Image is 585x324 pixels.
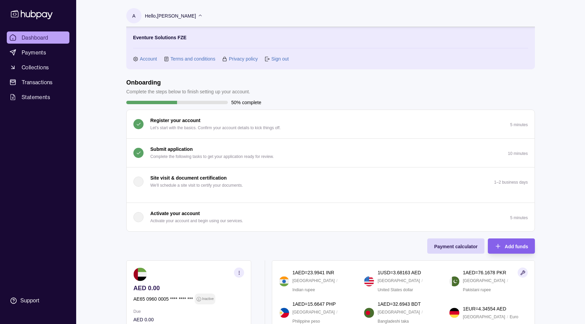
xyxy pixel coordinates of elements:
img: ph [279,308,289,318]
p: Indian rupee [292,286,315,294]
button: Activate your account Activate your account and begin using our services.5 minutes [127,203,535,231]
a: Privacy policy [229,55,258,63]
a: Payments [7,46,69,59]
span: Statements [22,93,50,101]
div: Site visit & document certification We'll schedule a site visit to certify your documents.1–2 bus... [127,196,535,203]
p: Euro [510,313,518,321]
p: 1 AED = 15.6647 PHP [292,300,336,308]
img: in [279,276,289,286]
p: [GEOGRAPHIC_DATA] [377,308,420,316]
p: 1 AED = 23.9941 INR [292,269,334,276]
a: Account [140,55,157,63]
p: [GEOGRAPHIC_DATA] [463,313,505,321]
img: pk [449,276,459,286]
p: 50% complete [231,99,261,106]
p: Submit application [150,145,193,153]
a: Dashboard [7,31,69,44]
p: Let's start with the basics. Confirm your account details to kick things off. [150,124,281,132]
a: Collections [7,61,69,73]
p: / [421,277,422,284]
p: United States dollar [377,286,413,294]
p: AED 0.00 [133,316,244,323]
p: [GEOGRAPHIC_DATA] [292,308,335,316]
p: / [507,277,508,284]
p: / [337,277,338,284]
p: A [132,12,135,20]
div: Support [20,297,39,304]
span: Payments [22,48,46,56]
span: Collections [22,63,49,71]
p: 10 minutes [508,151,528,156]
p: 1 EUR = 4.34554 AED [463,305,506,313]
p: 1 USD = 3.68163 AED [377,269,421,276]
p: [GEOGRAPHIC_DATA] [463,277,505,284]
img: us [364,276,374,286]
p: / [421,308,422,316]
span: Transactions [22,78,53,86]
img: ae [133,268,147,281]
p: Activate your account and begin using our services. [150,217,243,225]
button: Add funds [488,238,535,254]
p: / [337,308,338,316]
span: Dashboard [22,33,48,42]
p: 5 minutes [510,215,528,220]
span: Payment calculator [434,244,477,249]
p: 1 AED = 32.6943 BDT [377,300,420,308]
p: 1 AED = 76.1678 PKR [463,269,506,276]
span: Add funds [505,244,528,249]
a: Terms and conditions [171,55,215,63]
p: Site visit & document certification [150,174,227,182]
p: Inactive [202,295,214,303]
p: Eventure Solutions FZE [133,34,187,41]
h1: Onboarding [126,79,250,86]
p: Complete the steps below to finish setting up your account. [126,88,250,95]
p: 1–2 business days [494,180,528,185]
a: Support [7,294,69,308]
button: Register your account Let's start with the basics. Confirm your account details to kick things of... [127,110,535,138]
p: Due [133,308,244,315]
p: We'll schedule a site visit to certify your documents. [150,182,243,189]
a: Statements [7,91,69,103]
p: / [507,313,508,321]
img: bd [364,308,374,318]
button: Submit application Complete the following tasks to get your application ready for review.10 minutes [127,139,535,167]
button: Payment calculator [427,238,484,254]
p: AED 0.00 [133,284,244,292]
p: Activate your account [150,210,200,217]
p: Hello, [PERSON_NAME] [145,12,196,20]
img: de [449,308,459,318]
p: [GEOGRAPHIC_DATA] [377,277,420,284]
a: Sign out [271,55,288,63]
p: 5 minutes [510,122,528,127]
a: Transactions [7,76,69,88]
p: Register your account [150,117,200,124]
p: [GEOGRAPHIC_DATA] [292,277,335,284]
p: Complete the following tasks to get your application ready for review. [150,153,274,160]
p: Pakistani rupee [463,286,491,294]
button: Site visit & document certification We'll schedule a site visit to certify your documents.1–2 bus... [127,167,535,196]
